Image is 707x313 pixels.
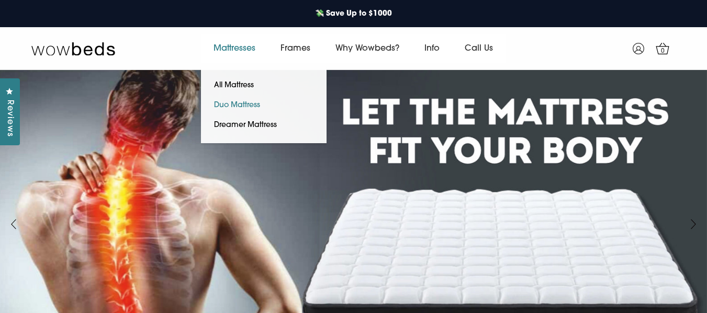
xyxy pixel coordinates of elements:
[452,34,506,63] a: Call Us
[658,46,668,56] span: 0
[201,96,273,115] a: Duo Mattress
[649,36,676,62] a: 0
[201,34,268,63] a: Mattresses
[201,115,290,135] a: Dreamer Mattress
[412,34,452,63] a: Info
[31,41,115,56] img: Wow Beds Logo
[268,34,323,63] a: Frames
[3,100,16,137] span: Reviews
[201,76,267,96] a: All Mattress
[323,34,412,63] a: Why Wowbeds?
[310,3,397,25] a: 💸 Save Up to $1000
